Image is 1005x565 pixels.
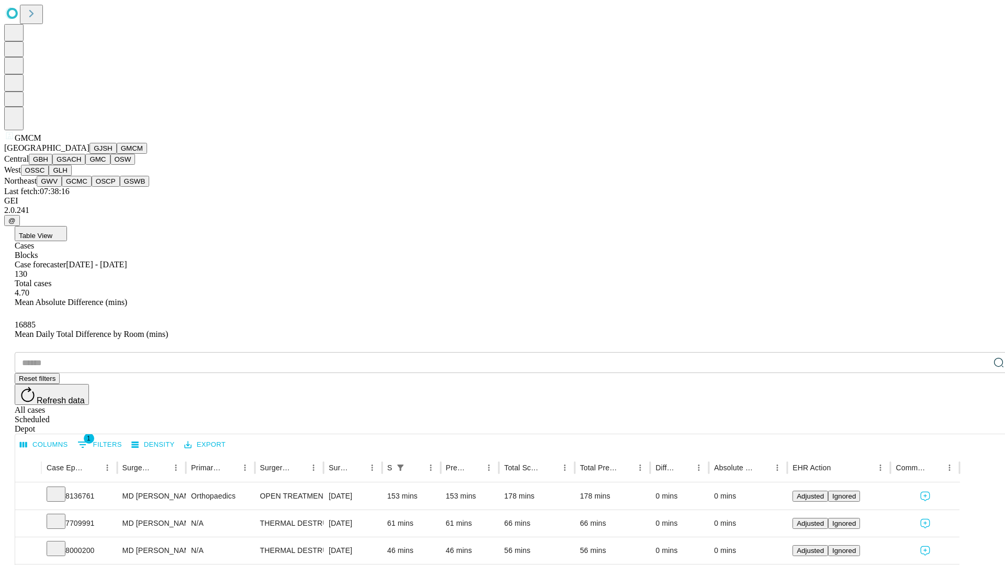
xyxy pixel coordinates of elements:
div: Surgeon Name [122,464,153,472]
span: 1 [84,433,94,444]
button: Expand [20,488,36,506]
span: @ [8,217,16,224]
div: 61 mins [387,510,435,537]
span: 4.70 [15,288,29,297]
button: Sort [677,460,691,475]
span: Ignored [832,547,856,555]
button: Expand [20,542,36,560]
button: Density [129,437,177,453]
button: Sort [223,460,238,475]
div: 56 mins [580,537,645,564]
button: Export [182,437,228,453]
div: Surgery Name [260,464,291,472]
div: OPEN TREATMENT [MEDICAL_DATA] [260,483,318,510]
div: Scheduled In Room Duration [387,464,392,472]
div: [DATE] [329,483,377,510]
button: Sort [409,460,423,475]
div: Surgery Date [329,464,349,472]
div: Difference [655,464,676,472]
button: Sort [350,460,365,475]
button: Sort [543,460,557,475]
div: Orthopaedics [191,483,249,510]
span: Mean Absolute Difference (mins) [15,298,127,307]
button: Menu [482,460,496,475]
div: 66 mins [580,510,645,537]
button: Select columns [17,437,71,453]
div: Total Predicted Duration [580,464,618,472]
div: 153 mins [387,483,435,510]
button: Sort [154,460,169,475]
button: GMC [85,154,110,165]
span: Ignored [832,492,856,500]
button: OSW [110,154,136,165]
button: Ignored [828,545,860,556]
div: Predicted In Room Duration [446,464,466,472]
button: Menu [557,460,572,475]
button: Sort [832,460,846,475]
span: Northeast [4,176,37,185]
span: Total cases [15,279,51,288]
button: Menu [169,460,183,475]
button: Expand [20,515,36,533]
span: Case forecaster [15,260,66,269]
button: OSSC [21,165,49,176]
button: Sort [755,460,770,475]
div: 0 mins [655,510,703,537]
div: 1 active filter [393,460,408,475]
button: GWV [37,176,62,187]
div: [DATE] [329,537,377,564]
div: Comments [896,464,926,472]
button: Menu [238,460,252,475]
div: THERMAL DESTRUCTION OF INTRAOSSEOUS BASIVERTEBRAL NERVE, INCLUDING ALL IMAGING GUIDANCE; FIRST 2 ... [260,510,318,537]
span: Adjusted [797,547,824,555]
span: Mean Daily Total Difference by Room (mins) [15,330,168,338]
button: Menu [691,460,706,475]
div: 8000200 [47,537,112,564]
button: Menu [633,460,647,475]
button: Adjusted [792,518,828,529]
span: [DATE] - [DATE] [66,260,127,269]
button: Show filters [75,436,125,453]
button: Menu [770,460,785,475]
div: 46 mins [446,537,494,564]
button: Sort [928,460,942,475]
div: Primary Service [191,464,221,472]
div: EHR Action [792,464,831,472]
button: Table View [15,226,67,241]
span: Reset filters [19,375,55,382]
div: MD [PERSON_NAME] [PERSON_NAME] [122,537,181,564]
div: 178 mins [504,483,569,510]
button: GSWB [120,176,150,187]
button: GJSH [90,143,117,154]
button: Reset filters [15,373,60,384]
div: 0 mins [714,483,782,510]
div: THERMAL DESTRUCTION OF INTRAOSSEOUS BASIVERTEBRAL NERVE, INCLUDING ALL IMAGING GUIDANCE; FIRST 2 ... [260,537,318,564]
button: Menu [100,460,115,475]
button: GSACH [52,154,85,165]
div: 2.0.241 [4,206,1001,215]
button: Ignored [828,518,860,529]
button: Menu [306,460,321,475]
div: Absolute Difference [714,464,754,472]
button: Adjusted [792,545,828,556]
div: 7709991 [47,510,112,537]
div: 61 mins [446,510,494,537]
span: Refresh data [37,396,85,405]
div: MD [PERSON_NAME] [PERSON_NAME] [122,510,181,537]
div: 0 mins [655,483,703,510]
button: Refresh data [15,384,89,405]
button: Menu [423,460,438,475]
div: N/A [191,537,249,564]
div: 178 mins [580,483,645,510]
button: GMCM [117,143,147,154]
span: Central [4,154,29,163]
div: 0 mins [714,537,782,564]
div: 153 mins [446,483,494,510]
div: 46 mins [387,537,435,564]
button: Menu [942,460,957,475]
div: 8136761 [47,483,112,510]
div: 0 mins [655,537,703,564]
button: Adjusted [792,491,828,502]
button: Menu [365,460,379,475]
button: Sort [467,460,482,475]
